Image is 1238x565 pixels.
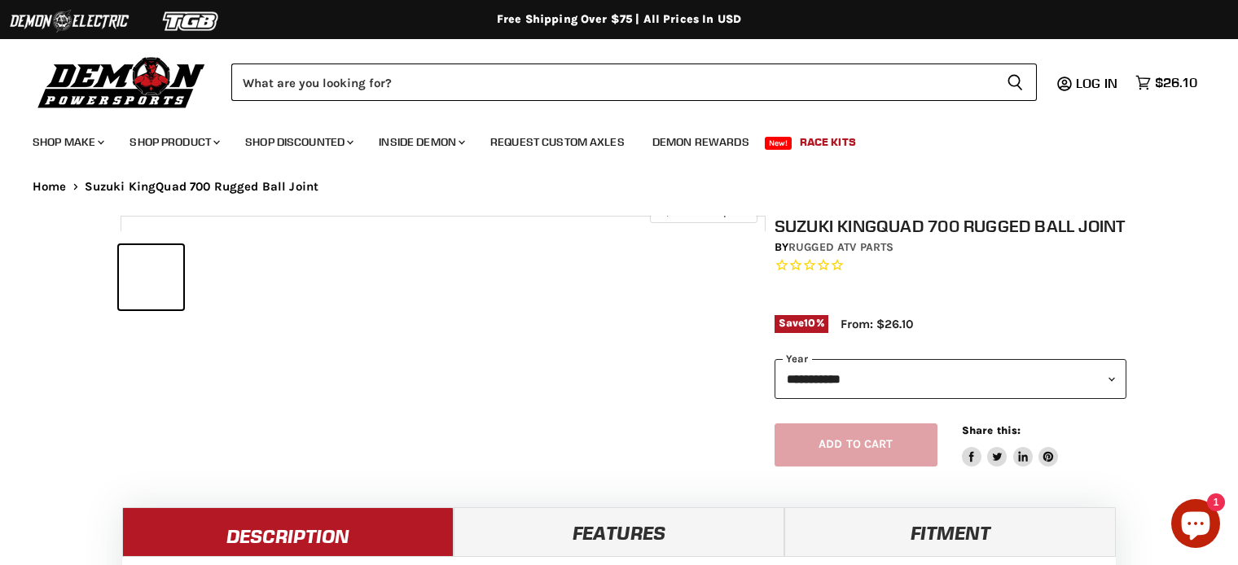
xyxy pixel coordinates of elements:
[233,125,363,159] a: Shop Discounted
[841,317,913,331] span: From: $26.10
[788,240,893,254] a: Rugged ATV Parts
[1166,499,1225,552] inbox-online-store-chat: Shopify online store chat
[122,507,454,556] a: Description
[85,180,319,194] span: Suzuki KingQuad 700 Rugged Ball Joint
[658,205,749,217] span: Click to expand
[788,125,868,159] a: Race Kits
[8,6,130,37] img: Demon Electric Logo 2
[994,64,1037,101] button: Search
[1155,75,1197,90] span: $26.10
[804,317,815,329] span: 10
[784,507,1116,556] a: Fitment
[1076,75,1117,91] span: Log in
[962,423,1059,466] aside: Share this:
[117,125,230,159] a: Shop Product
[33,180,67,194] a: Home
[478,125,637,159] a: Request Custom Axles
[775,216,1126,236] h1: Suzuki KingQuad 700 Rugged Ball Joint
[33,53,211,111] img: Demon Powersports
[119,245,183,309] button: Suzuki KingQuad 700 Rugged Ball Joint thumbnail
[765,137,792,150] span: New!
[231,64,994,101] input: Search
[775,257,1126,274] span: Rated 0.0 out of 5 stars 0 reviews
[775,359,1126,399] select: year
[367,125,475,159] a: Inside Demon
[1127,71,1205,94] a: $26.10
[231,64,1037,101] form: Product
[775,315,828,333] span: Save %
[775,239,1126,256] div: by
[962,424,1021,436] span: Share this:
[640,125,762,159] a: Demon Rewards
[454,507,785,556] a: Features
[130,6,252,37] img: TGB Logo 2
[1069,76,1127,90] a: Log in
[20,125,114,159] a: Shop Make
[20,119,1193,159] ul: Main menu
